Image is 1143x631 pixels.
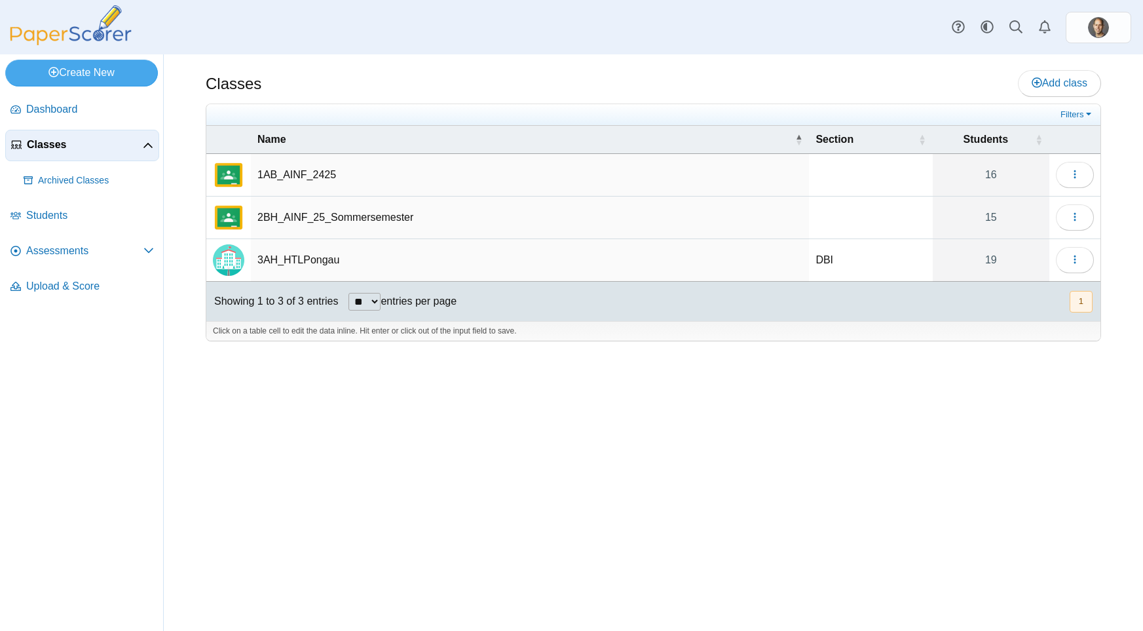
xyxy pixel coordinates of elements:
[5,5,136,45] img: PaperScorer
[251,154,809,197] td: 1AB_AINF_2425
[213,202,244,233] img: External class connected through Google Classroom
[1068,291,1093,313] nav: pagination
[5,36,136,47] a: PaperScorer
[933,154,1049,196] a: 16
[251,239,809,282] td: 3AH_HTLPongau
[1070,291,1093,313] button: 1
[206,282,338,321] div: Showing 1 to 3 of 3 entries
[1035,133,1043,146] span: Students : Activate to sort
[5,94,159,126] a: Dashboard
[939,132,1032,147] span: Students
[5,60,158,86] a: Create New
[5,130,159,161] a: Classes
[1057,108,1097,121] a: Filters
[5,201,159,232] a: Students
[213,159,244,191] img: External class connected through Google Classroom
[26,102,154,117] span: Dashboard
[38,174,154,187] span: Archived Classes
[18,165,159,197] a: Archived Classes
[206,73,261,95] h1: Classes
[933,239,1049,281] a: 19
[5,271,159,303] a: Upload & Score
[26,279,154,294] span: Upload & Score
[206,321,1100,341] div: Click on a table cell to edit the data inline. Hit enter or click out of the input field to save.
[251,197,809,239] td: 2BH_AINF_25_Sommersemester
[918,133,926,146] span: Section : Activate to sort
[933,197,1049,239] a: 15
[26,208,154,223] span: Students
[381,296,457,307] label: entries per page
[1088,17,1109,38] img: ps.6OjCnjMk7vCEuwnV
[5,236,159,267] a: Assessments
[1018,70,1101,96] a: Add class
[213,244,244,276] img: Locally created class
[1088,17,1109,38] span: Rudolf Schraml
[815,132,915,147] span: Section
[27,138,143,152] span: Classes
[1066,12,1131,43] a: ps.6OjCnjMk7vCEuwnV
[257,132,792,147] span: Name
[26,244,143,258] span: Assessments
[1032,77,1087,88] span: Add class
[809,239,932,282] td: DBI
[795,133,802,146] span: Name : Activate to invert sorting
[1030,13,1059,42] a: Alerts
